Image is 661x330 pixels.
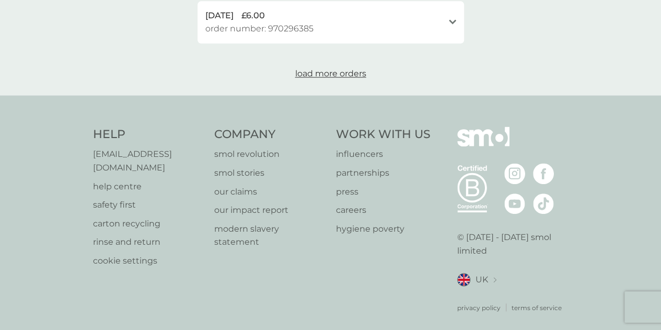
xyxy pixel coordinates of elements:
[504,163,525,184] img: visit the smol Instagram page
[336,127,431,143] h4: Work With Us
[457,231,569,257] p: © [DATE] - [DATE] smol limited
[504,193,525,214] img: visit the smol Youtube page
[93,198,204,212] a: safety first
[336,147,431,161] a: influencers
[214,147,326,161] a: smol revolution
[512,302,562,312] a: terms of service
[336,222,431,236] a: hygiene poverty
[93,254,204,268] a: cookie settings
[214,185,326,199] a: our claims
[93,180,204,194] a: help centre
[214,127,326,143] h4: Company
[93,147,204,174] a: [EMAIL_ADDRESS][DOMAIN_NAME]
[205,22,314,36] span: order number: 970296385
[457,302,501,312] a: privacy policy
[336,185,431,199] a: press
[295,69,366,78] span: load more orders
[457,127,509,162] img: smol
[533,163,554,184] img: visit the smol Facebook page
[533,193,554,214] img: visit the smol Tiktok page
[336,166,431,180] a: partnerships
[93,235,204,249] a: rinse and return
[214,166,326,180] a: smol stories
[93,217,204,231] a: carton recycling
[252,67,409,81] button: load more orders
[457,273,470,286] img: UK flag
[214,203,326,217] a: our impact report
[241,9,265,22] span: £6.00
[476,273,488,287] span: UK
[205,9,234,22] span: [DATE]
[93,127,204,143] h4: Help
[336,203,431,217] a: careers
[214,222,326,249] a: modern slavery statement
[493,277,496,283] img: select a new location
